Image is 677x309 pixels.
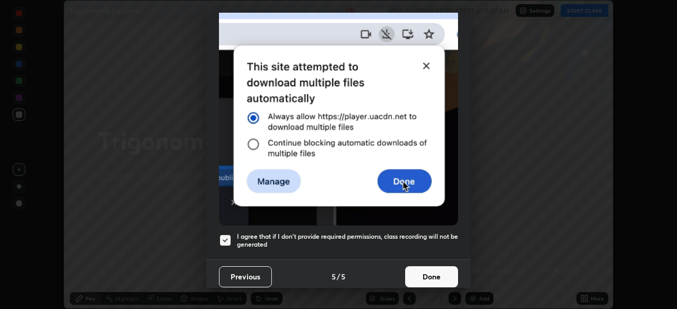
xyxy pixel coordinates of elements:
[337,271,340,282] h4: /
[237,232,458,249] h5: I agree that if I don't provide required permissions, class recording will not be generated
[405,266,458,287] button: Done
[341,271,345,282] h4: 5
[332,271,336,282] h4: 5
[219,266,272,287] button: Previous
